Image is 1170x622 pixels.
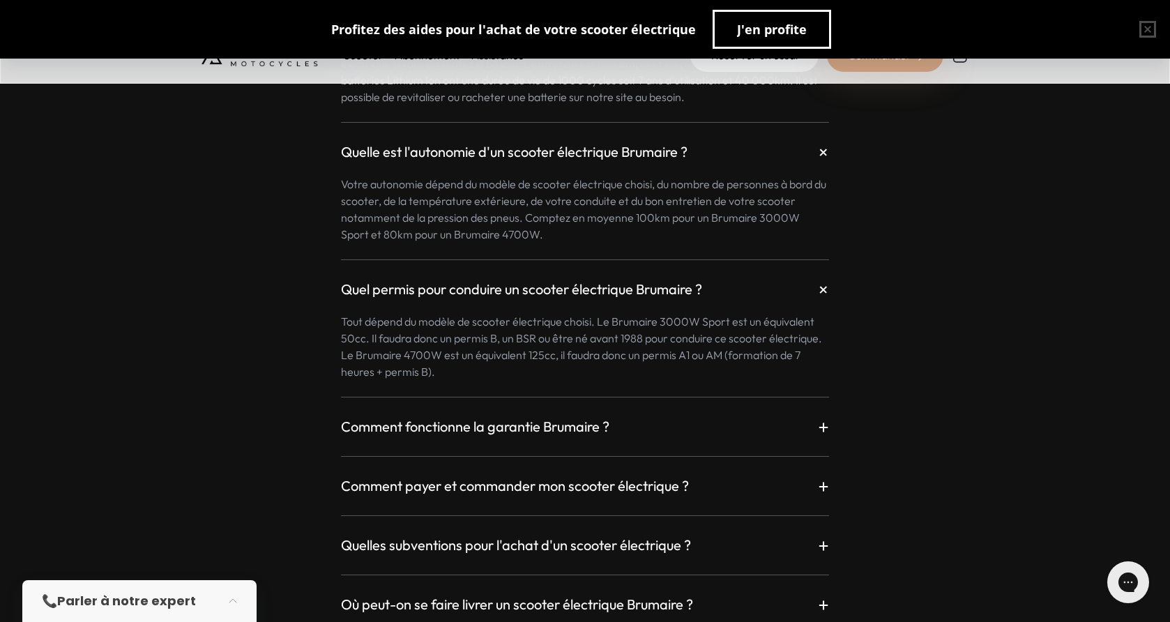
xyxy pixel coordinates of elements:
[341,417,609,437] h3: Comment fonctionne la garantie Brumaire ?
[341,280,702,299] h3: Quel permis pour conduire un scooter électrique Brumaire ?
[818,533,829,558] p: +
[818,592,829,617] p: +
[341,595,693,614] h3: Où peut-on se faire livrer un scooter électrique Brumaire ?
[818,414,829,439] p: +
[811,139,837,165] p: +
[341,536,691,555] h3: Quelles subventions pour l'achat d'un scooter électrique ?
[341,176,829,243] p: Votre autonomie dépend du modèle de scooter électrique choisi, du nombre de personnes à bord du s...
[818,473,829,499] p: +
[811,276,837,302] p: +
[341,313,829,380] p: Tout dépend du modèle de scooter électrique choisi. Le Brumaire 3000W Sport est un équivalent 50c...
[341,476,689,496] h3: Comment payer et commander mon scooter électrique ?
[1100,556,1156,608] iframe: Gorgias live chat messenger
[341,142,687,162] h3: Quelle est l'autonomie d'un scooter électrique Brumaire ?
